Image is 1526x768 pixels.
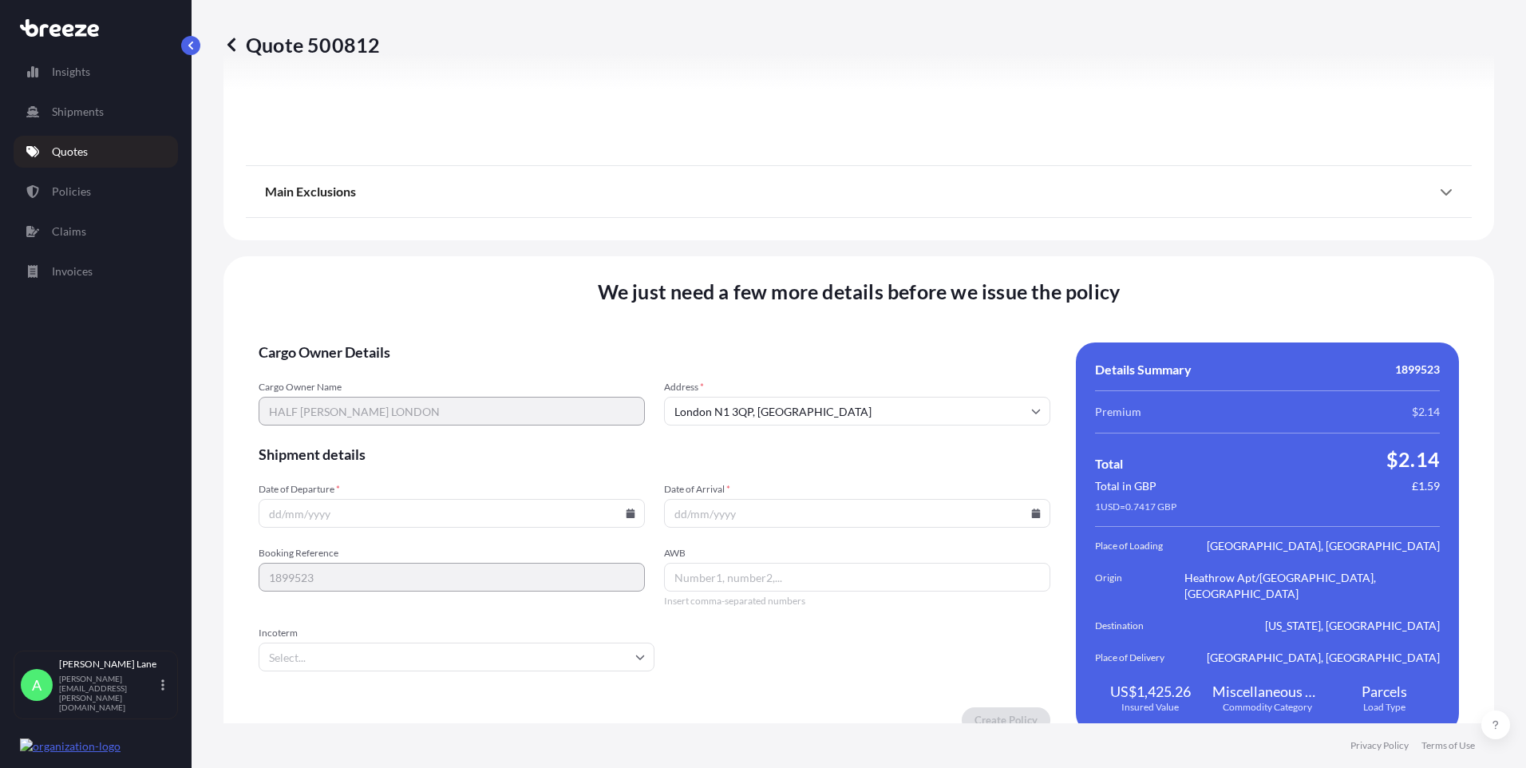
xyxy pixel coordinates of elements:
span: Total [1095,456,1123,472]
button: Create Policy [962,707,1050,733]
span: 1 USD = 0.7417 GBP [1095,501,1176,513]
span: $2.14 [1412,404,1440,420]
span: Total in GBP [1095,478,1156,494]
span: Load Type [1363,701,1405,714]
span: Commodity Category [1223,701,1312,714]
span: We just need a few more details before we issue the policy [598,279,1121,304]
div: Main Exclusions [265,172,1453,211]
a: Policies [14,176,178,208]
p: Quotes [52,144,88,160]
span: AWB [664,547,1050,560]
input: dd/mm/yyyy [664,499,1050,528]
a: Shipments [14,96,178,128]
p: Claims [52,224,86,240]
span: Premium [1095,404,1141,420]
span: A [32,677,42,693]
span: Shipment details [259,445,1050,464]
span: Place of Delivery [1095,650,1184,666]
span: Date of Departure [259,483,645,496]
p: Policies [52,184,91,200]
p: Shipments [52,104,104,120]
span: Heathrow Apt/[GEOGRAPHIC_DATA], [GEOGRAPHIC_DATA] [1184,570,1440,602]
span: US$1,425.26 [1110,682,1191,701]
img: organization-logo [20,738,121,754]
p: Invoices [52,263,93,279]
span: Parcels [1362,682,1407,701]
input: Your internal reference [259,563,645,592]
span: £1.59 [1412,478,1440,494]
span: Address [664,381,1050,394]
a: Quotes [14,136,178,168]
span: $2.14 [1386,446,1440,472]
span: [GEOGRAPHIC_DATA], [GEOGRAPHIC_DATA] [1207,650,1440,666]
span: Date of Arrival [664,483,1050,496]
span: Insert comma-separated numbers [664,595,1050,608]
span: Origin [1095,570,1184,602]
span: Destination [1095,618,1184,634]
a: Invoices [14,255,178,287]
span: Details Summary [1095,362,1192,378]
span: Cargo Owner Details [259,342,1050,362]
span: Miscellaneous Manufactured Articles [1212,682,1323,701]
span: Incoterm [259,627,654,639]
input: Number1, number2,... [664,563,1050,592]
input: Cargo owner address [664,397,1050,426]
p: Quote 500812 [223,32,380,57]
a: Terms of Use [1421,739,1475,752]
span: [GEOGRAPHIC_DATA], [GEOGRAPHIC_DATA] [1207,538,1440,554]
p: [PERSON_NAME] Lane [59,658,158,671]
span: Insured Value [1121,701,1179,714]
span: Booking Reference [259,547,645,560]
span: Place of Loading [1095,538,1184,554]
p: Insights [52,64,90,80]
a: Privacy Policy [1350,739,1409,752]
span: Main Exclusions [265,184,356,200]
span: [US_STATE], [GEOGRAPHIC_DATA] [1265,618,1440,634]
input: dd/mm/yyyy [259,499,645,528]
a: Insights [14,56,178,88]
input: Select... [259,643,654,671]
p: [PERSON_NAME][EMAIL_ADDRESS][PERSON_NAME][DOMAIN_NAME] [59,674,158,712]
span: Cargo Owner Name [259,381,645,394]
span: 1899523 [1395,362,1440,378]
a: Claims [14,216,178,247]
p: Create Policy [975,712,1038,728]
